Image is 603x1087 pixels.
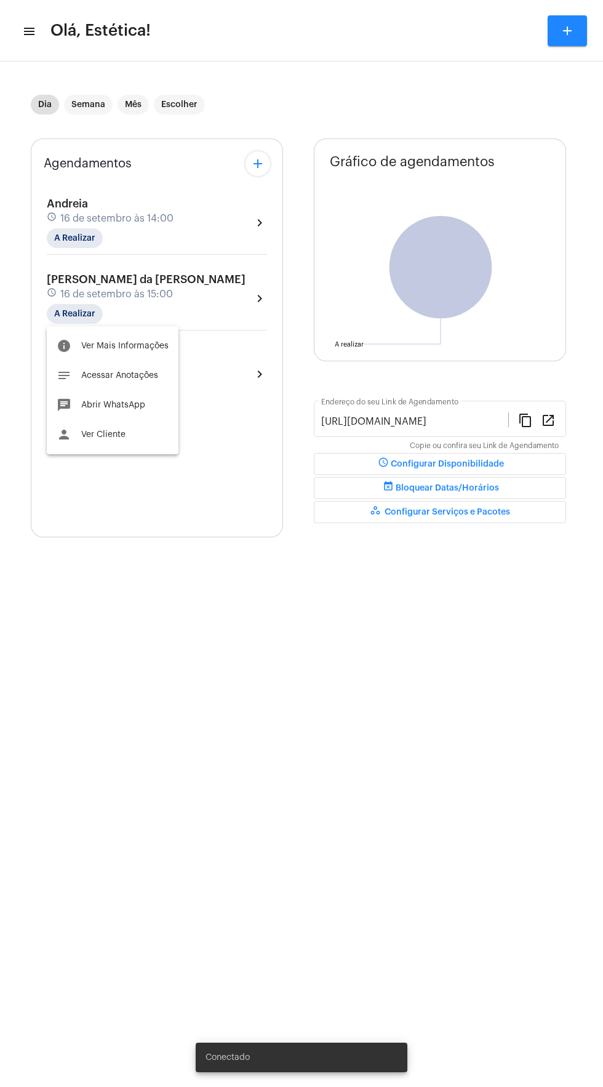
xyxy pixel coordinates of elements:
[57,368,71,383] mat-icon: notes
[57,427,71,442] mat-icon: person
[57,398,71,412] mat-icon: chat
[81,371,158,380] span: Acessar Anotações
[81,342,169,350] span: Ver Mais Informações
[81,401,145,409] span: Abrir WhatsApp
[81,430,126,439] span: Ver Cliente
[57,339,71,353] mat-icon: info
